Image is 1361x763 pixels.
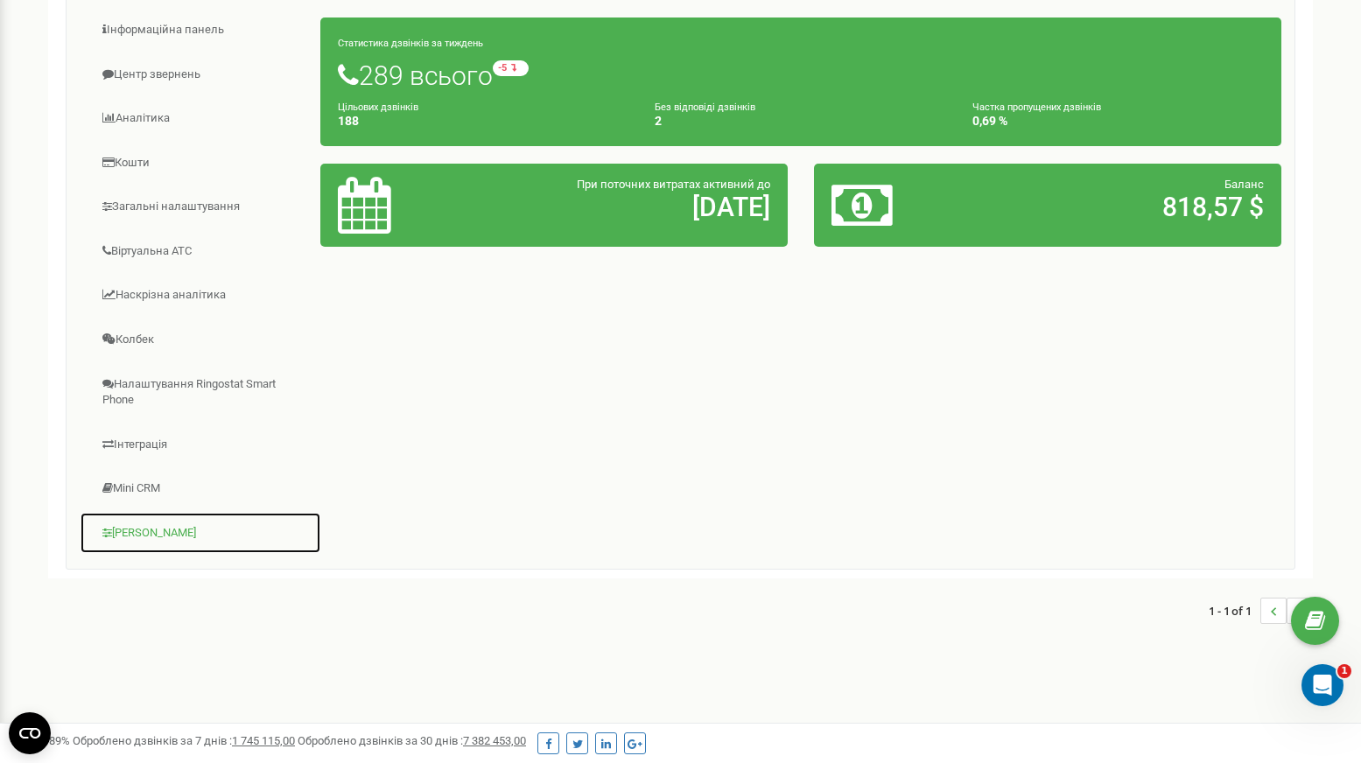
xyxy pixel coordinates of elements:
a: Mini CRM [80,467,321,510]
button: Open CMP widget [9,712,51,754]
a: Інформаційна панель [80,9,321,52]
small: Без відповіді дзвінків [655,101,755,113]
a: [PERSON_NAME] [80,512,321,555]
small: Статистика дзвінків за тиждень [338,38,483,49]
span: 1 - 1 of 1 [1209,598,1260,624]
a: Віртуальна АТС [80,230,321,273]
a: Кошти [80,142,321,185]
h4: 0,69 % [972,115,1264,128]
span: Баланс [1224,178,1264,191]
h2: [DATE] [490,192,769,221]
a: Налаштування Ringostat Smart Phone [80,363,321,422]
small: -5 [493,60,529,76]
span: Оброблено дзвінків за 7 днів : [73,734,295,747]
h2: 818,57 $ [985,192,1264,221]
h1: 289 всього [338,60,1264,90]
nav: ... [1209,580,1313,641]
span: 1 [1337,664,1351,678]
a: Аналiтика [80,97,321,140]
span: При поточних витратах активний до [577,178,770,191]
u: 7 382 453,00 [463,734,526,747]
span: Оброблено дзвінків за 30 днів : [298,734,526,747]
h4: 188 [338,115,629,128]
small: Частка пропущених дзвінків [972,101,1101,113]
a: Колбек [80,318,321,361]
a: Інтеграція [80,423,321,466]
small: Цільових дзвінків [338,101,418,113]
u: 1 745 115,00 [232,734,295,747]
a: Загальні налаштування [80,185,321,228]
h4: 2 [655,115,946,128]
iframe: Intercom live chat [1301,664,1343,706]
a: Наскрізна аналітика [80,274,321,317]
a: Центр звернень [80,53,321,96]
